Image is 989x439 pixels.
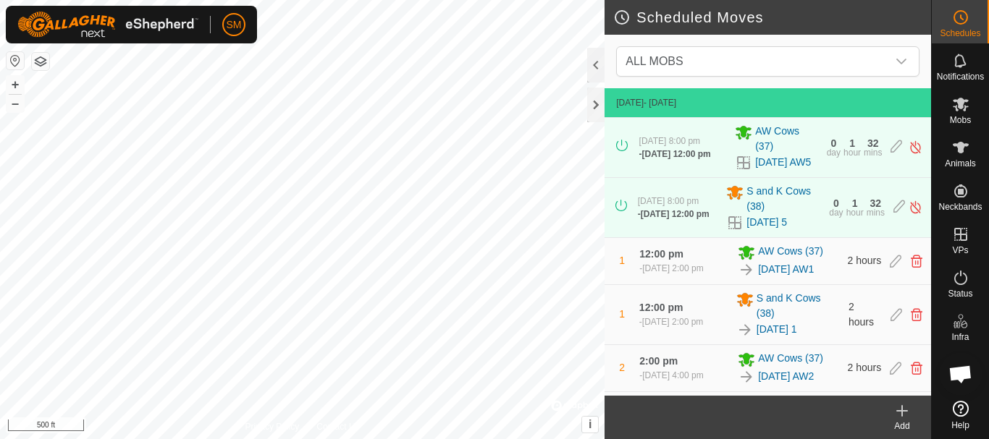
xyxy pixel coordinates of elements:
[758,351,823,368] span: AW Cows (37)
[873,419,931,432] div: Add
[642,370,703,380] span: [DATE] 4:00 pm
[833,198,839,208] div: 0
[950,116,971,124] span: Mobs
[227,17,242,33] span: SM
[909,140,922,155] img: Turn off schedule move
[852,198,858,208] div: 1
[909,200,922,215] img: Turn off schedule move
[639,302,683,313] span: 12:00 pm
[746,184,820,214] span: S and K Cows (38)
[849,138,855,148] div: 1
[619,255,625,266] span: 1
[951,421,969,430] span: Help
[757,322,797,337] a: [DATE] 1
[827,148,841,157] div: day
[616,98,644,108] span: [DATE]
[245,420,300,433] a: Privacy Policy
[639,369,703,382] div: -
[867,208,885,217] div: mins
[641,209,710,219] span: [DATE] 12:00 pm
[952,246,968,255] span: VPs
[945,159,976,168] span: Animals
[758,244,823,261] span: AW Cows (37)
[746,215,787,230] a: [DATE] 5
[316,420,359,433] a: Contact Us
[887,47,916,76] div: dropdown trigger
[7,52,24,69] button: Reset Map
[738,261,755,278] img: To
[932,395,989,435] a: Help
[829,208,843,217] div: day
[738,368,755,385] img: To
[758,369,814,384] a: [DATE] AW2
[867,138,879,148] div: 32
[7,95,24,112] button: –
[639,148,711,161] div: -
[848,255,882,266] span: 2 hours
[758,262,814,277] a: [DATE] AW1
[582,417,598,432] button: i
[736,321,754,338] img: To
[17,12,198,38] img: Gallagher Logo
[642,317,703,327] span: [DATE] 2:00 pm
[757,291,840,321] span: S and K Cows (38)
[951,333,969,341] span: Infra
[846,208,864,217] div: hour
[644,98,676,108] span: - [DATE]
[843,148,861,157] div: hour
[7,76,24,93] button: +
[619,362,625,373] span: 2
[755,124,818,154] span: AW Cows (37)
[940,29,980,38] span: Schedules
[948,289,972,298] span: Status
[642,149,711,159] span: [DATE] 12:00 pm
[639,355,678,367] span: 2:00 pm
[938,203,982,211] span: Neckbands
[620,47,887,76] span: ALL MOBS
[639,262,703,275] div: -
[638,208,710,221] div: -
[613,9,931,26] h2: Scheduled Moves
[830,138,836,148] div: 0
[639,248,683,260] span: 12:00 pm
[755,155,811,170] a: [DATE] AW5
[864,148,882,157] div: mins
[638,196,699,206] span: [DATE] 8:00 pm
[589,418,592,430] span: i
[32,53,49,70] button: Map Layers
[848,362,882,373] span: 2 hours
[639,136,700,146] span: [DATE] 8:00 pm
[619,308,625,320] span: 1
[626,55,683,67] span: ALL MOBS
[870,198,882,208] div: 32
[939,352,982,396] a: Open chat
[639,315,703,328] div: -
[849,301,874,328] span: 2 hours
[642,263,703,273] span: [DATE] 2:00 pm
[937,72,984,81] span: Notifications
